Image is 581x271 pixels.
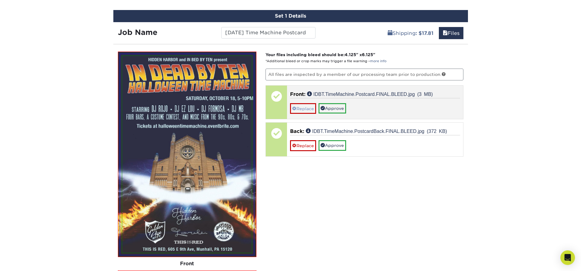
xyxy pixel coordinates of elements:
a: Approve [319,140,346,151]
p: All files are inspected by a member of our processing team prior to production. [265,69,463,80]
span: Front: [290,91,306,97]
span: Back: [290,128,304,134]
span: shipping [388,30,392,36]
a: Replace [290,140,316,151]
a: IDBT.TimeMachine.Postcard.FINAL.BLEED.jpg (3 MB) [307,91,433,96]
small: *Additional bleed or crop marks may trigger a file warning – [265,59,386,63]
strong: Your files including bleed should be: " x " [265,52,375,57]
div: Front [118,257,257,270]
input: Enter a job name [221,27,316,39]
strong: Job Name [118,28,157,37]
a: IDBT.TimeMachine.PostcardBack.FINAL.BLEED.jpg (372 KB) [306,128,447,133]
a: more info [370,59,386,63]
a: Replace [290,103,316,114]
span: 4.125 [345,52,356,57]
a: Shipping: $17.81 [384,27,437,39]
div: Set 1 Details [113,10,468,22]
b: : $17.81 [416,30,433,36]
div: Open Intercom Messenger [560,250,575,265]
span: files [443,30,448,36]
a: Files [439,27,463,39]
a: Approve [319,103,346,113]
span: 6.125 [362,52,373,57]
